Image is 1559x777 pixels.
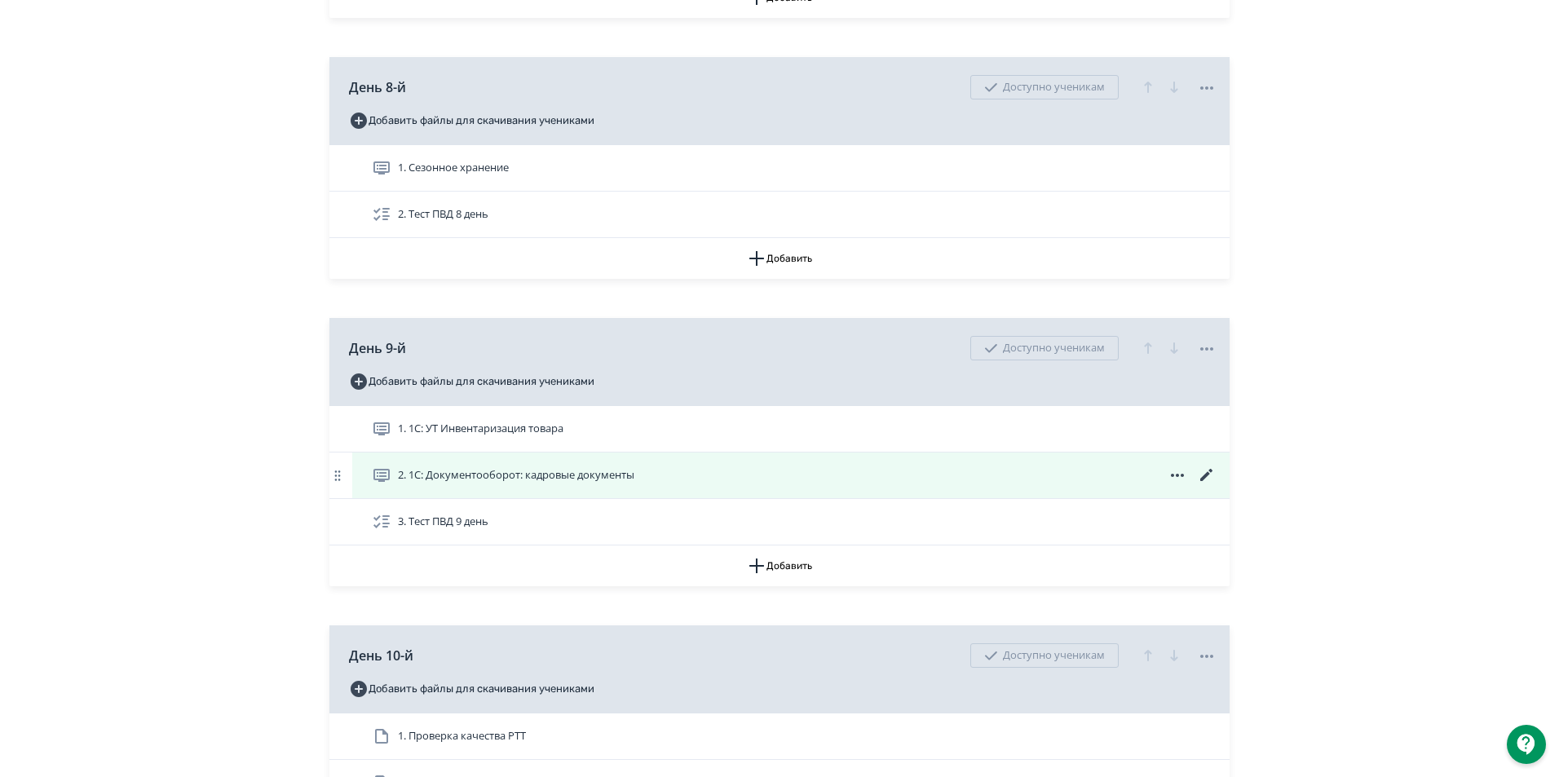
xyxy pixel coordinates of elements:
span: 3. Тест ПВД 9 день [398,514,488,530]
span: 1. Сезонное хранение [398,160,509,176]
span: 1. 1С: УТ Инвентаризация товара [398,421,563,437]
span: 2. Тест ПВД 8 день [398,206,488,223]
span: 1. Проверка качества РТТ [398,728,526,744]
button: Добавить файлы для скачивания учениками [349,369,594,395]
div: 1. 1С: УТ Инвентаризация товара [329,406,1230,453]
div: Доступно ученикам [970,643,1119,668]
div: 1. Проверка качества РТТ [329,713,1230,760]
button: Добавить файлы для скачивания учениками [349,108,594,134]
button: Добавить [329,545,1230,586]
button: Добавить файлы для скачивания учениками [349,676,594,702]
span: 2. 1С: Документооборот: кадровые документы [398,467,634,483]
div: 3. Тест ПВД 9 день [329,499,1230,545]
div: 2. Тест ПВД 8 день [329,192,1230,238]
button: Добавить [329,238,1230,279]
span: День 8-й [349,77,406,97]
div: 1. Сезонное хранение [329,145,1230,192]
div: Доступно ученикам [970,336,1119,360]
div: 2. 1С: Документооборот: кадровые документы [329,453,1230,499]
div: Доступно ученикам [970,75,1119,99]
span: День 9-й [349,338,406,358]
span: День 10-й [349,646,413,665]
